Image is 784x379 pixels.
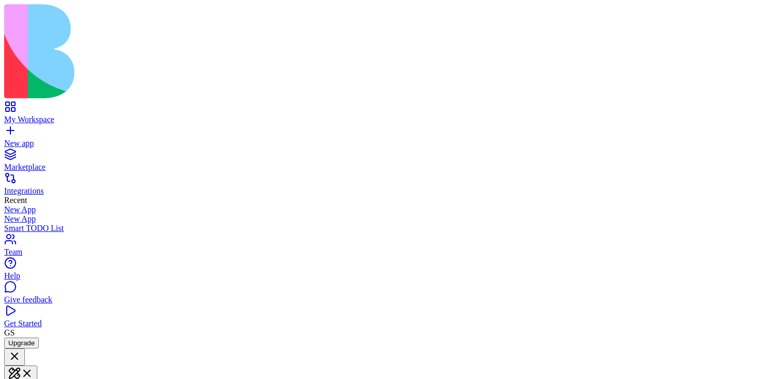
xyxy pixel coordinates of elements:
[4,186,780,196] div: Integrations
[4,106,780,124] a: My Workspace
[4,196,27,205] span: Recent
[4,338,39,347] a: Upgrade
[4,4,421,98] img: logo
[4,115,780,124] div: My Workspace
[4,310,780,328] a: Get Started
[4,153,780,172] a: Marketplace
[4,328,15,337] span: GS
[4,205,780,214] a: New App
[4,177,780,196] a: Integrations
[4,139,780,148] div: New app
[4,163,780,172] div: Marketplace
[4,286,780,304] a: Give feedback
[4,247,780,257] div: Team
[4,319,780,328] div: Get Started
[4,271,780,281] div: Help
[4,295,780,304] div: Give feedback
[4,262,780,281] a: Help
[4,338,39,348] button: Upgrade
[4,214,780,224] a: New App
[4,224,780,233] a: Smart TODO List
[4,238,780,257] a: Team
[4,129,780,148] a: New app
